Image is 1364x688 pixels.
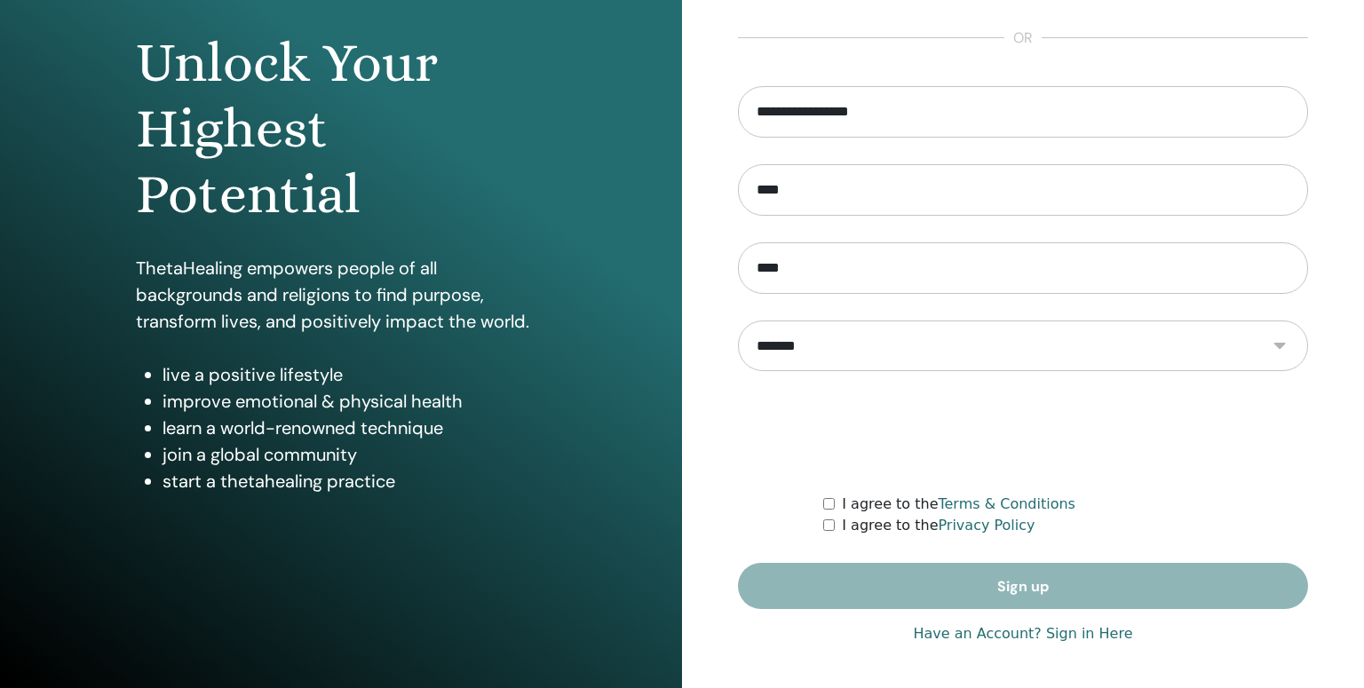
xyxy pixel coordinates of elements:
li: join a global community [163,441,546,468]
a: Have an Account? Sign in Here [913,623,1132,645]
li: live a positive lifestyle [163,361,546,388]
a: Terms & Conditions [938,495,1075,512]
iframe: reCAPTCHA [888,398,1158,467]
label: I agree to the [842,515,1035,536]
li: learn a world-renowned technique [163,415,546,441]
p: ThetaHealing empowers people of all backgrounds and religions to find purpose, transform lives, a... [136,255,546,335]
h1: Unlock Your Highest Potential [136,30,546,228]
a: Privacy Policy [938,517,1035,534]
li: start a thetahealing practice [163,468,546,494]
label: I agree to the [842,494,1075,515]
li: improve emotional & physical health [163,388,546,415]
span: or [1004,28,1042,49]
